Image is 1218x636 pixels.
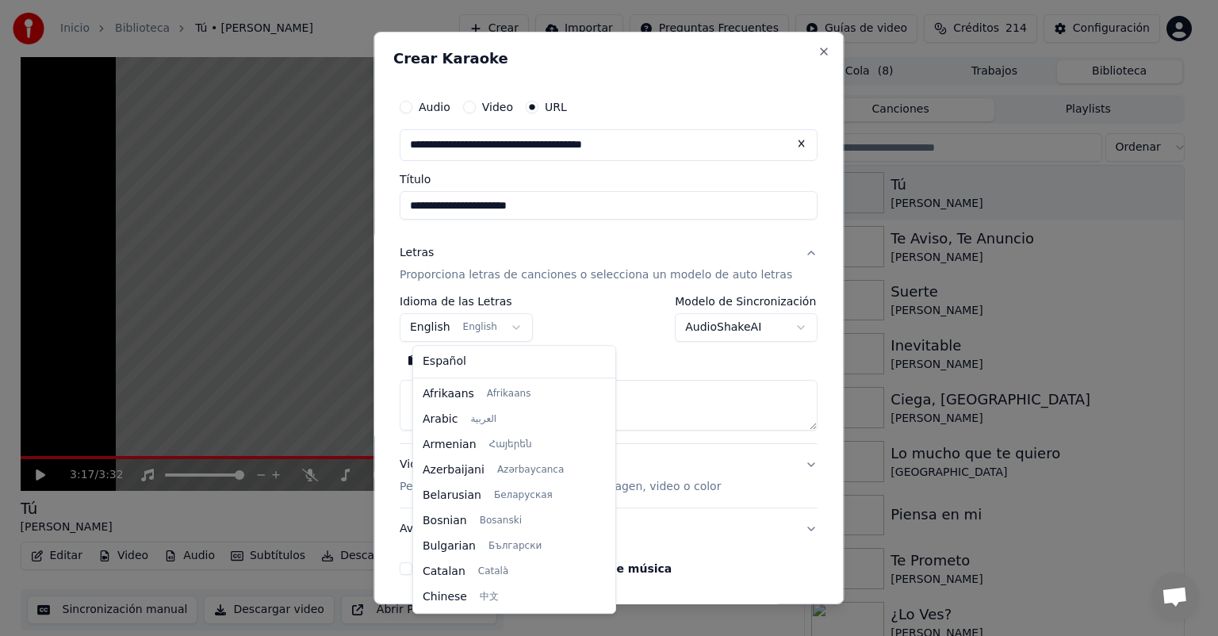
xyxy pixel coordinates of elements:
[423,488,481,504] span: Belarusian
[423,412,458,427] span: Arabic
[423,589,467,605] span: Chinese
[480,591,499,603] span: 中文
[423,564,465,580] span: Catalan
[423,513,467,529] span: Bosnian
[497,464,564,477] span: Azərbaycanca
[423,538,476,554] span: Bulgarian
[488,540,542,553] span: Български
[487,388,531,400] span: Afrikaans
[423,386,474,402] span: Afrikaans
[423,437,477,453] span: Armenian
[478,565,508,578] span: Català
[470,413,496,426] span: العربية
[480,515,522,527] span: Bosanski
[423,354,466,370] span: Español
[494,489,553,502] span: Беларуская
[423,462,485,478] span: Azerbaijani
[489,439,532,451] span: Հայերեն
